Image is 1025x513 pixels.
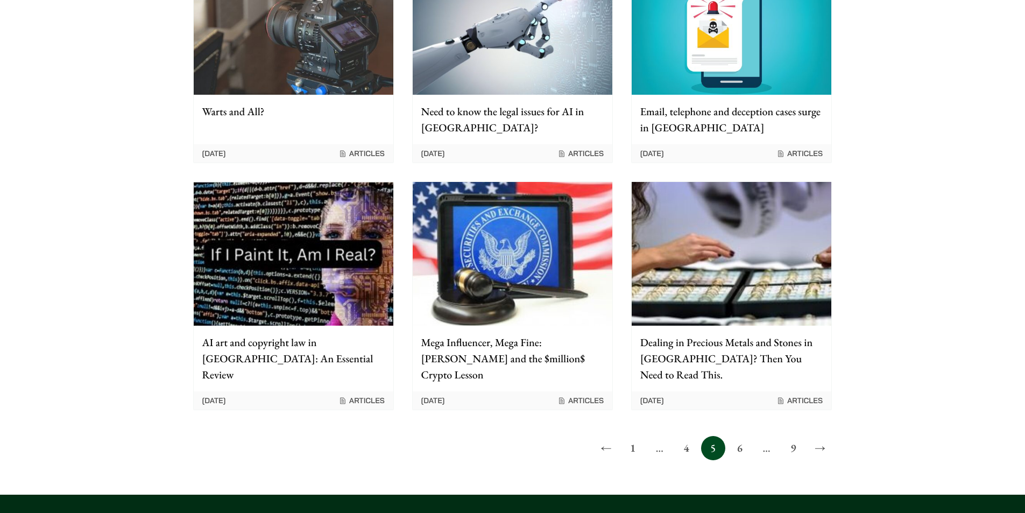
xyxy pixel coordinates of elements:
[412,181,613,410] a: Mega Influencer, Mega Fine: [PERSON_NAME] and the $million$ Crypto Lesson [DATE] Articles
[202,334,385,383] p: AI art and copyright law in [GEOGRAPHIC_DATA]: An Essential Review
[193,436,832,460] nav: Posts pagination
[776,396,823,405] span: Articles
[640,396,664,405] time: [DATE]
[640,149,664,158] time: [DATE]
[701,436,725,460] span: 5
[338,149,385,158] span: Articles
[557,149,604,158] span: Articles
[594,436,618,460] a: ←
[640,334,823,383] p: Dealing in Precious Metals and Stones in [GEOGRAPHIC_DATA]? Then You Need to Read This.
[674,436,698,460] a: 4
[808,436,832,460] a: →
[557,396,604,405] span: Articles
[776,149,823,158] span: Articles
[647,436,671,460] span: …
[202,396,226,405] time: [DATE]
[621,436,645,460] a: 1
[193,181,394,410] a: AI art and copyright law in [GEOGRAPHIC_DATA]: An Essential Review [DATE] Articles
[754,436,779,460] span: …
[202,103,385,120] p: Warts and All?
[631,181,832,410] a: Dealing in Precious Metals and Stones in [GEOGRAPHIC_DATA]? Then You Need to Read This. [DATE] Ar...
[421,334,604,383] p: Mega Influencer, Mega Fine: [PERSON_NAME] and the $million$ Crypto Lesson
[640,103,823,136] p: Email, telephone and deception cases surge in [GEOGRAPHIC_DATA]
[202,149,226,158] time: [DATE]
[421,396,445,405] time: [DATE]
[421,103,604,136] p: Need to know the legal issues for AI in [GEOGRAPHIC_DATA]?
[338,396,385,405] span: Articles
[781,436,805,460] a: 9
[421,149,445,158] time: [DATE]
[727,436,752,460] a: 6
